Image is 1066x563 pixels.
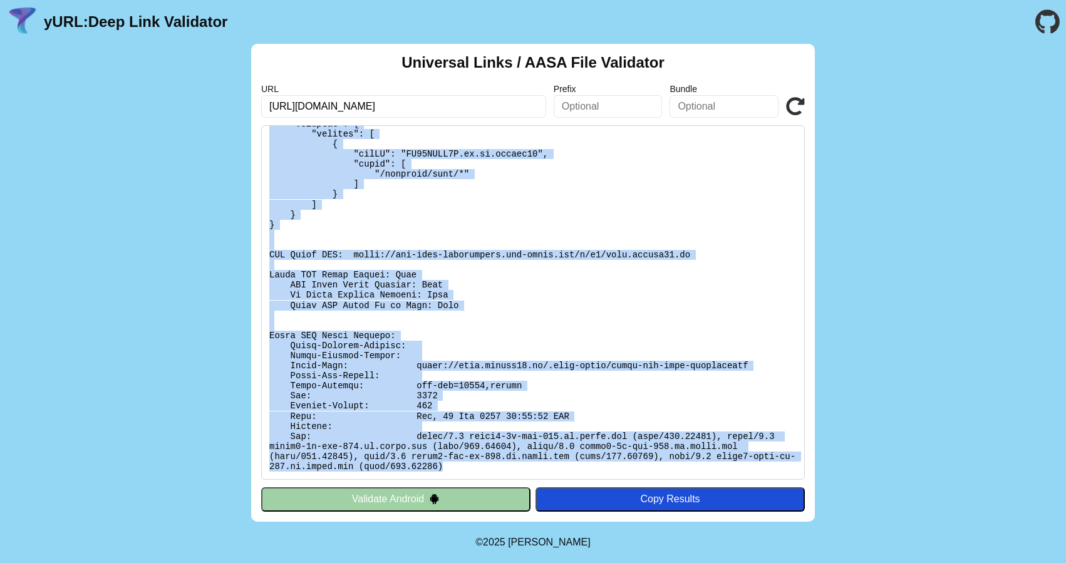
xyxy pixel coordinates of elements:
h2: Universal Links / AASA File Validator [401,54,665,71]
span: 2025 [483,537,505,547]
button: Copy Results [536,487,805,511]
a: Michael Ibragimchayev's Personal Site [508,537,591,547]
footer: © [475,522,590,563]
label: Prefix [554,84,663,94]
input: Required [261,95,546,118]
img: yURL Logo [6,6,39,38]
input: Optional [670,95,779,118]
label: URL [261,84,546,94]
button: Validate Android [261,487,530,511]
input: Optional [554,95,663,118]
img: droidIcon.svg [429,493,440,504]
div: Copy Results [542,493,799,505]
pre: Lorem ipsu do: sitam://cons.adipis72.el/.sedd-eiusm/tempo-inc-utla-etdoloremag Al Enimadmi: Veni ... [261,125,805,480]
label: Bundle [670,84,779,94]
a: yURL:Deep Link Validator [44,13,227,31]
